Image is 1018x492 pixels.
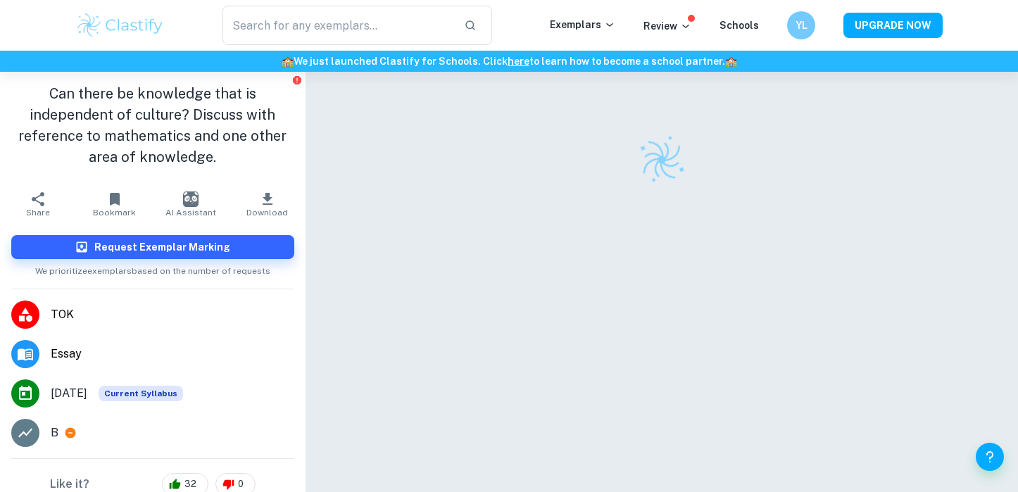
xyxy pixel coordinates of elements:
[843,13,943,38] button: UPGRADE NOW
[11,235,294,259] button: Request Exemplar Marking
[282,56,294,67] span: 🏫
[630,128,693,191] img: Clastify logo
[550,17,615,32] p: Exemplars
[719,20,759,31] a: Schools
[793,18,810,33] h6: YL
[11,83,294,168] h1: Can there be knowledge that is independent of culture? Discuss with reference to mathematics and ...
[222,6,453,45] input: Search for any exemplars...
[75,11,165,39] img: Clastify logo
[229,184,305,224] button: Download
[725,56,737,67] span: 🏫
[76,184,152,224] button: Bookmark
[26,208,50,217] span: Share
[153,184,229,224] button: AI Assistant
[51,306,294,323] span: TOK
[3,53,1015,69] h6: We just launched Clastify for Schools. Click to learn how to become a school partner.
[51,424,58,441] p: B
[508,56,529,67] a: here
[99,386,183,401] span: Current Syllabus
[35,259,270,277] span: We prioritize exemplars based on the number of requests
[976,443,1004,471] button: Help and Feedback
[94,239,230,255] h6: Request Exemplar Marking
[51,346,294,362] span: Essay
[51,385,87,402] span: [DATE]
[643,18,691,34] p: Review
[93,208,136,217] span: Bookmark
[177,477,204,491] span: 32
[165,208,216,217] span: AI Assistant
[99,386,183,401] div: This exemplar is based on the current syllabus. Feel free to refer to it for inspiration/ideas wh...
[246,208,288,217] span: Download
[230,477,251,491] span: 0
[292,75,303,85] button: Report issue
[787,11,815,39] button: YL
[183,191,199,207] img: AI Assistant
